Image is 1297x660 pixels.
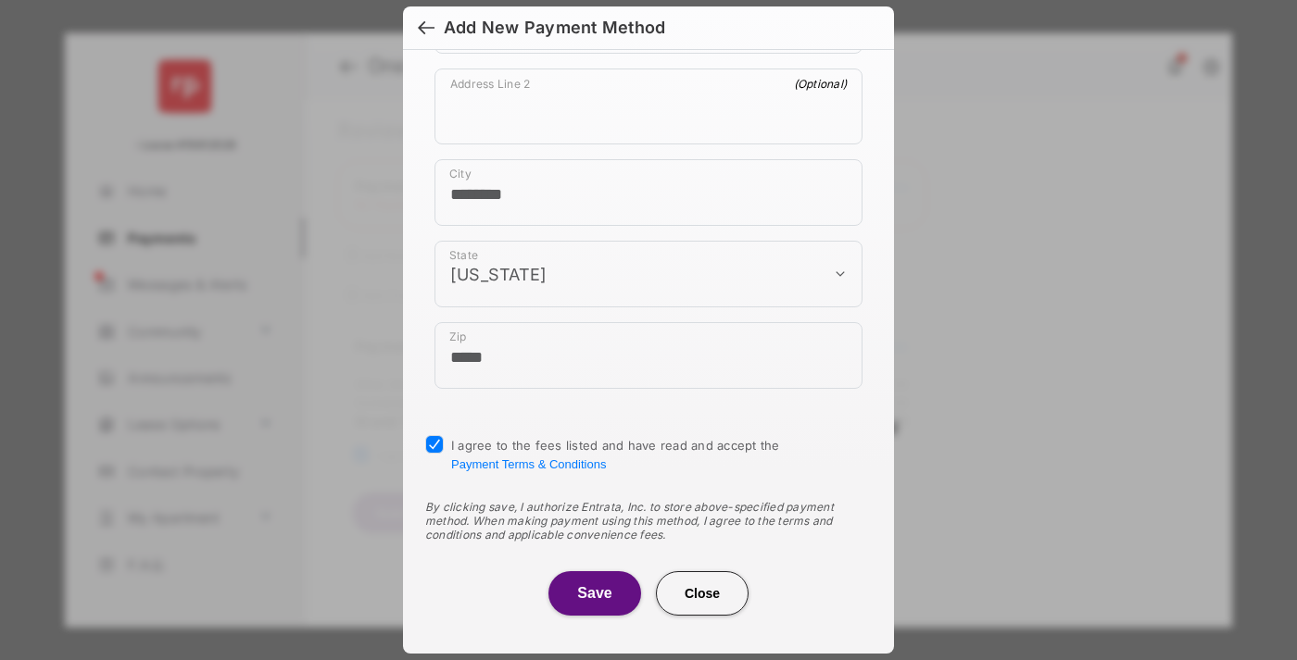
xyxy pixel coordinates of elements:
div: Add New Payment Method [444,18,665,38]
button: I agree to the fees listed and have read and accept the [451,457,606,471]
span: I agree to the fees listed and have read and accept the [451,438,780,471]
button: Save [548,571,641,616]
button: Close [656,571,749,616]
div: By clicking save, I authorize Entrata, Inc. to store above-specified payment method. When making ... [425,500,872,542]
div: payment_method_screening[postal_addresses][addressLine2] [434,68,863,144]
div: payment_method_screening[postal_addresses][postalCode] [434,322,863,389]
div: payment_method_screening[postal_addresses][administrativeArea] [434,241,863,307]
div: payment_method_screening[postal_addresses][locality] [434,159,863,226]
